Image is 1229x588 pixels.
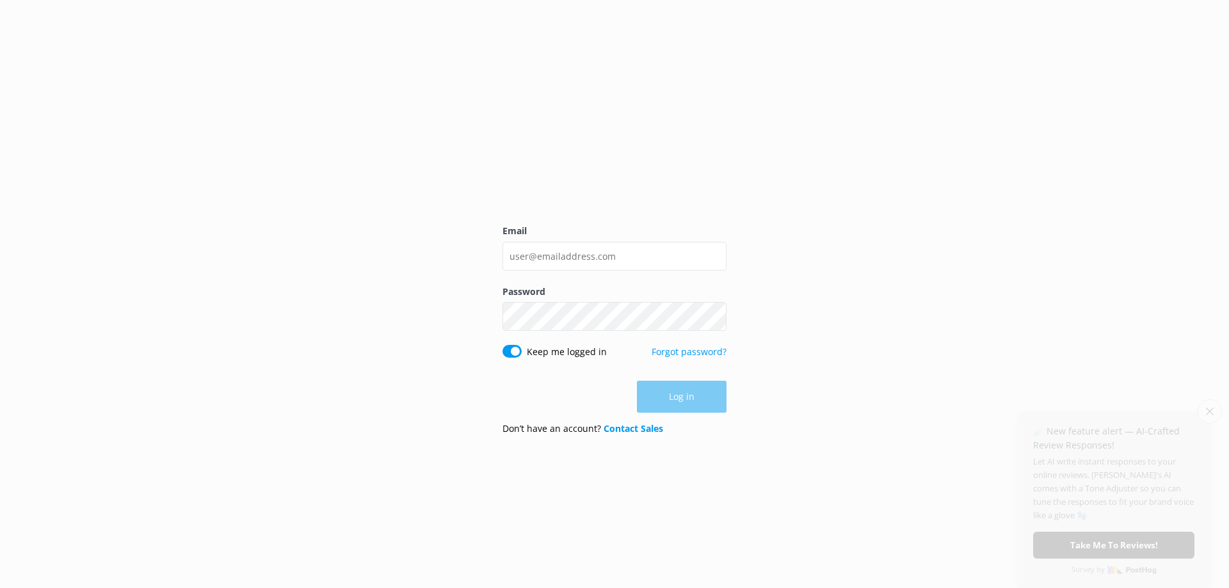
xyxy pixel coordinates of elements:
label: Email [502,224,727,238]
input: user@emailaddress.com [502,242,727,271]
label: Password [502,285,727,299]
a: Contact Sales [604,422,663,434]
a: Forgot password? [652,346,727,358]
label: Keep me logged in [527,345,607,359]
button: Show password [701,304,727,330]
p: Don’t have an account? [502,422,663,436]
